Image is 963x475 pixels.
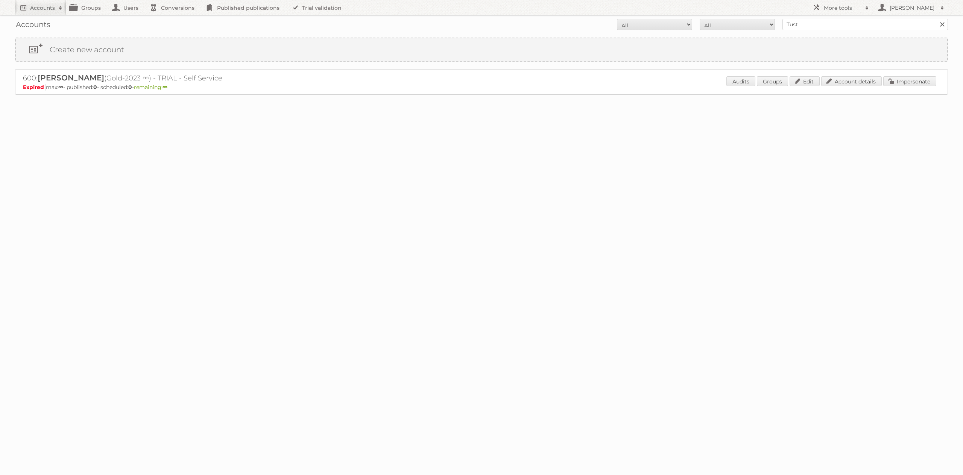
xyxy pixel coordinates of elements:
[93,84,97,91] strong: 0
[726,76,755,86] a: Audits
[883,76,936,86] a: Impersonate
[134,84,167,91] span: remaining:
[888,4,937,12] h2: [PERSON_NAME]
[163,84,167,91] strong: ∞
[23,84,940,91] p: max: - published: - scheduled: -
[16,38,947,61] a: Create new account
[790,76,820,86] a: Edit
[821,76,882,86] a: Account details
[38,73,104,82] span: [PERSON_NAME]
[23,73,286,83] h2: 600: (Gold-2023 ∞) - TRIAL - Self Service
[23,84,46,91] span: Expired
[128,84,132,91] strong: 0
[757,76,788,86] a: Groups
[824,4,861,12] h2: More tools
[58,84,63,91] strong: ∞
[30,4,55,12] h2: Accounts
